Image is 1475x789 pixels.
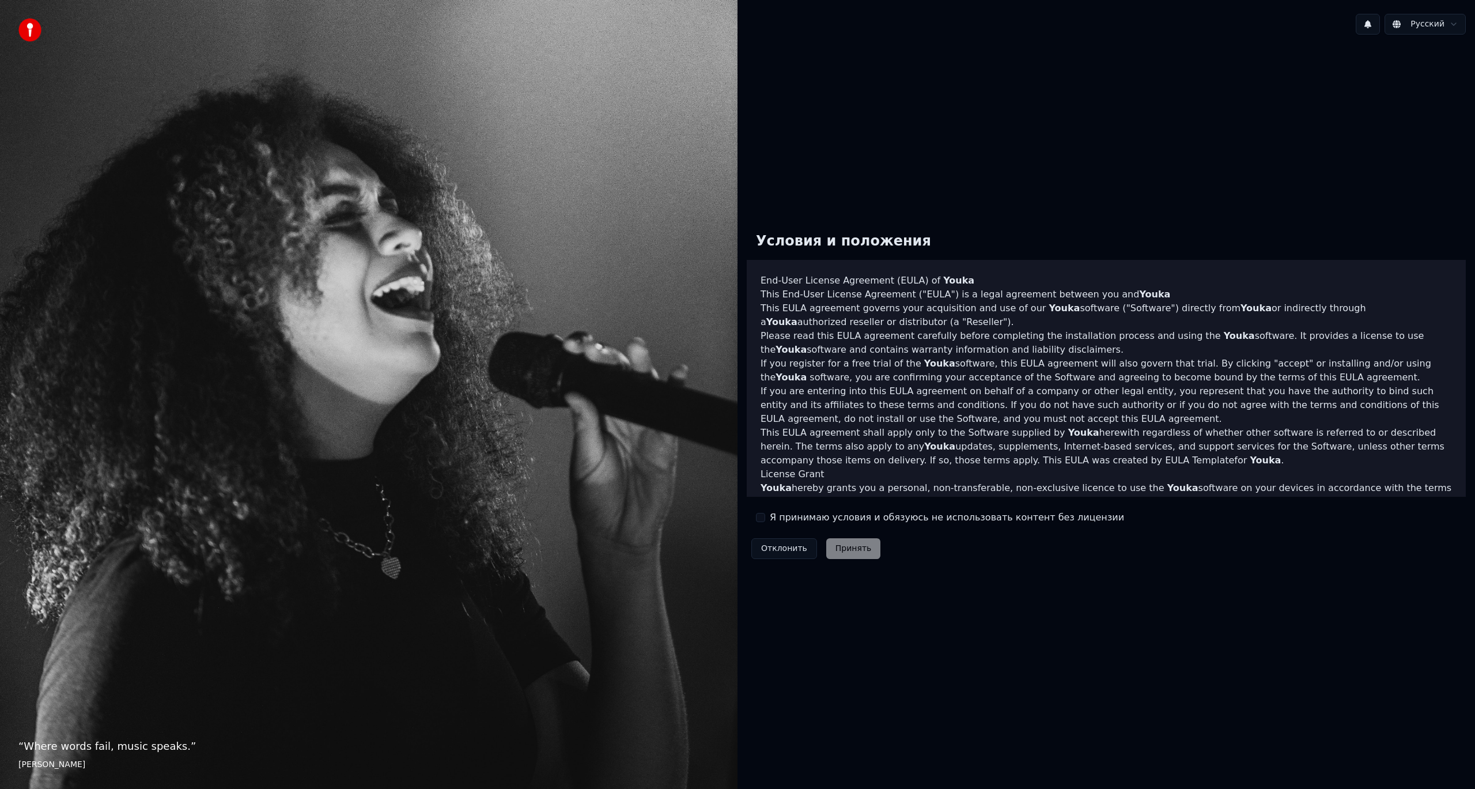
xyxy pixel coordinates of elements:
[766,316,797,327] span: Youka
[1167,482,1198,493] span: Youka
[776,344,807,355] span: Youka
[761,329,1452,357] p: Please read this EULA agreement carefully before completing the installation process and using th...
[924,358,955,369] span: Youka
[751,538,817,559] button: Отклонить
[761,426,1452,467] p: This EULA agreement shall apply only to the Software supplied by herewith regardless of whether o...
[1049,303,1080,314] span: Youka
[1139,289,1170,300] span: Youka
[924,441,955,452] span: Youka
[761,482,792,493] span: Youka
[776,372,807,383] span: Youka
[1240,303,1272,314] span: Youka
[761,288,1452,301] p: This End-User License Agreement ("EULA") is a legal agreement between you and
[18,759,719,771] footer: [PERSON_NAME]
[1224,330,1255,341] span: Youka
[761,384,1452,426] p: If you are entering into this EULA agreement on behalf of a company or other legal entity, you re...
[761,481,1452,509] p: hereby grants you a personal, non-transferable, non-exclusive licence to use the software on your...
[747,223,940,260] div: Условия и положения
[761,467,1452,481] h3: License Grant
[1165,455,1234,466] a: EULA Template
[770,511,1124,524] label: Я принимаю условия и обязуюсь не использовать контент без лицензии
[1068,427,1099,438] span: Youka
[761,274,1452,288] h3: End-User License Agreement (EULA) of
[943,275,974,286] span: Youka
[18,738,719,754] p: “ Where words fail, music speaks. ”
[761,301,1452,329] p: This EULA agreement governs your acquisition and use of our software ("Software") directly from o...
[761,357,1452,384] p: If you register for a free trial of the software, this EULA agreement will also govern that trial...
[18,18,41,41] img: youka
[1250,455,1281,466] span: Youka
